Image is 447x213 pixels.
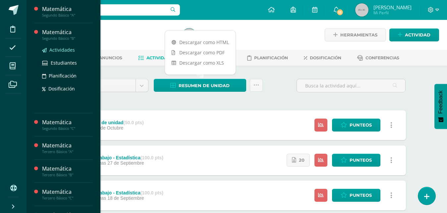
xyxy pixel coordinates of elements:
[355,3,368,17] img: 45x45
[94,125,124,131] span: 06 de Octubre
[140,155,163,160] strong: (100.0 pts)
[51,60,77,66] span: Estudiantes
[304,53,341,63] a: Dosificación
[405,29,430,41] span: Actividad
[434,84,447,129] button: Feedback - Mostrar encuesta
[42,5,92,18] a: MatemáticaSegundo Básico "A"
[165,58,236,68] a: Descargar como XLS
[42,59,92,67] a: Estudiantes
[107,195,144,201] span: 18 de Septiembre
[332,154,380,167] a: Punteos
[42,196,92,200] div: Tercero Básico "C"
[336,9,344,16] span: 13
[42,36,92,41] div: Segundo Básico "B"
[52,36,175,43] div: Segundo Básico 'A'
[48,85,75,92] span: Dosificación
[42,72,92,80] a: Planificación
[154,79,246,92] a: Resumen de unidad
[365,55,399,60] span: Conferencias
[76,120,143,125] div: Evaluación de unidad
[49,73,77,79] span: Planificación
[297,79,405,92] input: Busca la actividad aquí...
[42,126,92,131] div: Segundo Básico "C"
[73,79,131,92] span: Unidad 4
[42,119,92,126] div: Matemática
[42,28,92,41] a: MatemáticaSegundo Básico "B"
[42,142,92,149] div: Matemática
[123,120,143,125] strong: (50.0 pts)
[357,53,399,63] a: Conferencias
[107,160,144,166] span: 27 de Septiembre
[310,55,341,60] span: Dosificación
[340,29,377,41] span: Herramientas
[49,47,75,53] span: Actividades
[140,190,163,195] strong: (100.0 pts)
[42,119,92,131] a: MatemáticaSegundo Básico "C"
[42,188,92,196] div: Matemática
[52,27,175,36] h1: Matemática
[146,55,176,60] span: Actividades
[42,165,92,173] div: Matemática
[179,80,230,92] span: Resumen de unidad
[76,155,163,160] div: Hojas de trabajo - Estadística
[99,55,122,60] span: Anuncios
[350,189,372,201] span: Punteos
[299,154,305,166] span: 20
[373,4,412,11] span: [PERSON_NAME]
[42,149,92,154] div: Tercero Básico "A"
[350,154,372,166] span: Punteos
[42,142,92,154] a: MatemáticaTercero Básico "A"
[183,28,196,42] img: 45x45
[42,165,92,177] a: MatemáticaTercero Básico "B"
[373,10,412,16] span: Mi Perfil
[325,28,386,41] a: Herramientas
[42,188,92,200] a: MatemáticaTercero Básico "C"
[332,189,380,202] a: Punteos
[165,47,236,58] a: Descargar como PDF
[42,5,92,13] div: Matemática
[247,53,288,63] a: Planificación
[254,55,288,60] span: Planificación
[438,90,444,114] span: Feedback
[76,190,163,195] div: Hojas de trabajo - Estadística
[68,79,148,92] a: Unidad 4
[350,119,372,131] span: Punteos
[42,173,92,177] div: Tercero Básico "B"
[42,85,92,92] a: Dosificación
[389,28,439,41] a: Actividad
[42,13,92,18] div: Segundo Básico "A"
[31,4,180,16] input: Busca un usuario...
[165,37,236,47] a: Descargar como HTML
[287,154,310,167] a: 20
[138,53,176,63] a: Actividades
[42,28,92,36] div: Matemática
[42,46,92,54] a: Actividades
[332,119,380,132] a: Punteos
[90,53,122,63] a: Anuncios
